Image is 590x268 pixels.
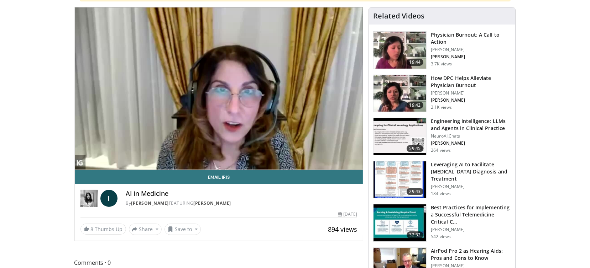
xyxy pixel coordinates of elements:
[431,133,511,139] p: NeuroAI.Chats
[100,190,118,207] a: I
[407,231,424,238] span: 32:32
[407,188,424,195] span: 29:43
[126,190,357,198] h4: AI in Medicine
[374,32,426,69] img: ae962841-479a-4fc3-abd9-1af602e5c29c.150x105_q85_crop-smart_upscale.jpg
[431,47,511,53] p: [PERSON_NAME]
[431,61,452,67] p: 3.7K views
[131,200,169,206] a: [PERSON_NAME]
[373,75,511,112] a: 19:42 How DPC Helps Alleviate Physician Burnout [PERSON_NAME] [PERSON_NAME] 2.1K views
[373,12,424,20] h4: Related Videos
[431,54,511,60] p: [PERSON_NAME]
[374,204,426,241] img: b12dae1b-5470-4178-b022-d9bdaad706a6.150x105_q85_crop-smart_upscale.jpg
[431,204,511,225] h3: Best Practices for Implementing a Successful Telemedicine Critical C…
[431,140,511,146] p: [PERSON_NAME]
[80,224,126,235] a: 8 Thumbs Up
[75,7,363,170] video-js: Video Player
[75,170,363,184] a: Email Iris
[165,224,201,235] button: Save to
[431,31,511,45] h3: Physician Burnout: A Call to Action
[431,104,452,110] p: 2.1K views
[431,97,511,103] p: [PERSON_NAME]
[431,148,451,153] p: 264 views
[373,161,511,199] a: 29:43 Leveraging AI to Facilitate [MEDICAL_DATA] Diagnosis and Treatment [PERSON_NAME] 184 views
[91,226,94,232] span: 8
[431,161,511,182] h3: Leveraging AI to Facilitate [MEDICAL_DATA] Diagnosis and Treatment
[328,225,357,234] span: 894 views
[126,200,357,207] div: By FEATURING
[373,118,511,155] a: 59:45 Engineering Intelligence: LLMs and Agents in Clinical Practice NeuroAI.Chats [PERSON_NAME] ...
[431,118,511,132] h3: Engineering Intelligence: LLMs and Agents in Clinical Practice
[431,234,451,240] p: 542 views
[431,90,511,96] p: [PERSON_NAME]
[373,31,511,69] a: 19:44 Physician Burnout: A Call to Action [PERSON_NAME] [PERSON_NAME] 3.7K views
[407,102,424,109] span: 19:42
[374,75,426,112] img: 8c03ed1f-ed96-42cb-9200-2a88a5e9b9ab.150x105_q85_crop-smart_upscale.jpg
[374,161,426,198] img: a028b2ed-2799-4348-b6b4-733b0fc51b04.150x105_q85_crop-smart_upscale.jpg
[431,191,451,197] p: 184 views
[431,247,511,262] h3: AirPod Pro 2 as Hearing Aids: Pros and Cons to Know
[407,59,424,66] span: 19:44
[74,258,364,267] span: Comments 0
[129,224,162,235] button: Share
[431,184,511,189] p: [PERSON_NAME]
[338,211,357,218] div: [DATE]
[194,200,231,206] a: [PERSON_NAME]
[407,145,424,152] span: 59:45
[80,190,98,207] img: Dr. Iris Gorfinkel
[431,227,511,232] p: [PERSON_NAME]
[431,75,511,89] h3: How DPC Helps Alleviate Physician Burnout
[373,204,511,242] a: 32:32 Best Practices for Implementing a Successful Telemedicine Critical C… [PERSON_NAME] 542 views
[374,118,426,155] img: ea6b8c10-7800-4812-b957-8d44f0be21f9.150x105_q85_crop-smart_upscale.jpg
